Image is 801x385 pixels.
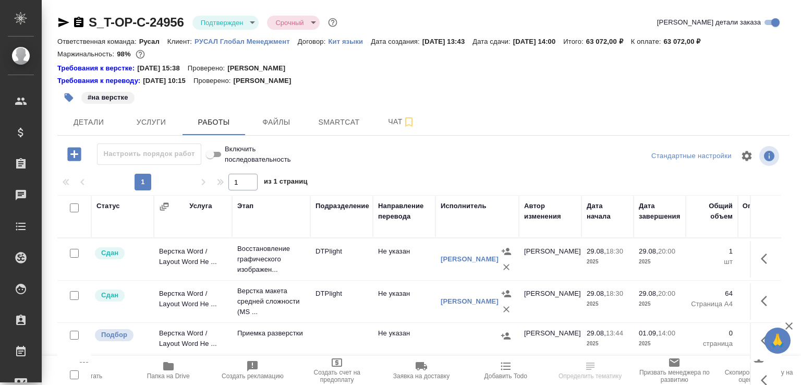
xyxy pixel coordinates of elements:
[639,339,681,349] p: 2025
[606,329,623,337] p: 13:44
[377,115,427,128] span: Чат
[133,47,147,61] button: 1040.00 RUB;
[691,339,733,349] p: страница
[211,356,295,385] button: Создать рекламацию
[378,201,430,222] div: Направление перевода
[57,38,139,45] p: Ответственная команда:
[769,330,786,352] span: 🙏
[755,328,780,353] button: Здесь прячутся важные кнопки
[441,255,499,263] a: [PERSON_NAME]
[126,116,176,129] span: Услуги
[195,37,298,45] a: РУСАЛ Глобал Менеджмент
[89,15,184,29] a: S_T-OP-C-24956
[743,257,795,267] p: шт
[137,63,188,74] p: [DATE] 15:38
[189,116,239,129] span: Работы
[743,299,795,309] p: Страница А4
[310,283,373,320] td: DTPlight
[639,299,681,309] p: 2025
[80,92,136,101] span: на верстке
[587,247,606,255] p: 29.08,
[639,290,658,297] p: 29.08,
[298,38,329,45] p: Договор:
[743,339,795,349] p: страница
[587,329,606,337] p: 29.08,
[264,175,308,190] span: из 1 страниц
[227,63,293,74] p: [PERSON_NAME]
[499,286,514,302] button: Назначить
[237,328,305,339] p: Приемка разверстки
[658,329,675,337] p: 14:00
[759,146,781,166] span: Посмотреть информацию
[101,290,118,300] p: Сдан
[101,330,127,340] p: Подбор
[373,283,435,320] td: Не указан
[373,323,435,359] td: Не указан
[57,76,143,86] div: Нажми, чтобы открыть папку с инструкцией
[57,86,80,109] button: Добавить тэг
[195,38,298,45] p: РУСАЛ Глобал Менеджмент
[147,372,190,380] span: Папка на Drive
[188,63,228,74] p: Проверено:
[310,241,373,278] td: DTPlight
[126,356,211,385] button: Папка на Drive
[513,38,564,45] p: [DATE] 14:00
[499,244,514,259] button: Назначить
[237,201,253,211] div: Этап
[88,92,128,103] p: #на верстке
[233,76,299,86] p: [PERSON_NAME]
[587,290,606,297] p: 29.08,
[755,246,780,271] button: Здесь прячутся важные кнопки
[222,372,284,380] span: Создать рекламацию
[755,288,780,314] button: Здесь прячутся важные кнопки
[734,143,759,169] span: Настроить таблицу
[632,356,717,385] button: Призвать менеджера по развитию
[237,244,305,275] p: Восстановление графического изображен...
[371,38,422,45] p: Дата создания:
[606,290,623,297] p: 18:30
[72,16,85,29] button: Скопировать ссылку
[328,38,371,45] p: Кит языки
[723,369,795,383] span: Скопировать ссылку на оценку заказа
[193,76,234,86] p: Проверено:
[587,299,628,309] p: 2025
[192,16,259,30] div: Подтвержден
[441,201,487,211] div: Исполнитель
[639,257,681,267] p: 2025
[663,38,708,45] p: 63 072,00 ₽
[272,18,307,27] button: Срочный
[94,246,149,260] div: Менеджер проверил работу исполнителя, передает ее на следующий этап
[315,201,369,211] div: Подразделение
[326,16,339,29] button: Доп статусы указывают на важность/срочность заказа
[743,201,795,222] div: Оплачиваемый объем
[639,329,658,337] p: 01.09,
[691,201,733,222] div: Общий объем
[117,50,133,58] p: 98%
[373,241,435,278] td: Не указан
[587,339,628,349] p: 2025
[691,288,733,299] p: 64
[691,299,733,309] p: Страница А4
[639,201,681,222] div: Дата завершения
[403,116,415,128] svg: Подписаться
[743,288,795,299] p: 64
[379,356,464,385] button: Заявка на доставку
[251,116,301,129] span: Файлы
[743,246,795,257] p: 1
[154,323,232,359] td: Верстка Word / Layout Word Не ...
[60,143,89,165] button: Добавить работу
[658,290,675,297] p: 20:00
[101,248,118,258] p: Сдан
[64,116,114,129] span: Детали
[237,286,305,317] p: Верстка макета средней сложности (MS ...
[658,247,675,255] p: 20:00
[143,76,193,86] p: [DATE] 10:15
[57,50,117,58] p: Маржинальность:
[198,18,247,27] button: Подтвержден
[498,328,514,344] button: Назначить
[639,247,658,255] p: 29.08,
[548,356,633,385] button: Определить тематику
[57,76,143,86] a: Требования к переводу:
[524,201,576,222] div: Автор изменения
[764,328,791,354] button: 🙏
